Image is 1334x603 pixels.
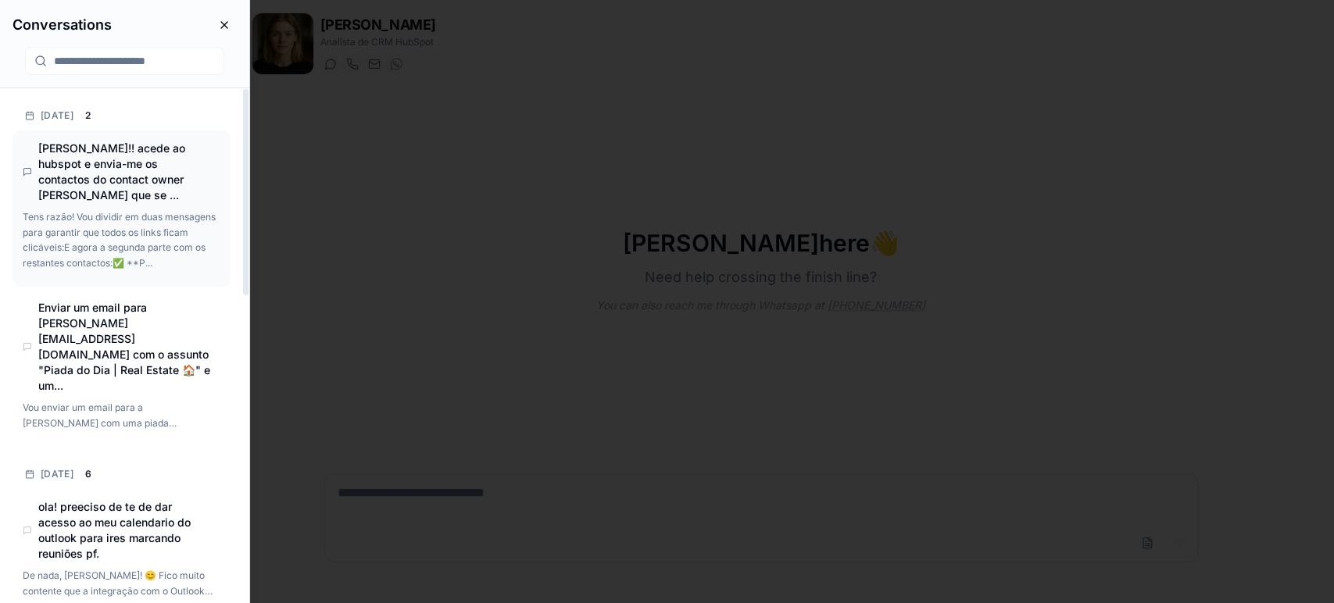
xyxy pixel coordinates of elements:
[13,459,231,489] div: [DATE]
[13,101,231,130] div: [DATE]
[38,141,211,203] h4: Ola Beatriz!! acede ao hubspot e envia-me os contactos do contact owner Manuel Perestrelo que se ...
[23,568,217,598] p: De nada, Matilde! 😊 Fico muito contente que a integração com o Outlook esteja a funcionar perfeit...
[23,342,32,351] div: Chat Interface
[13,130,231,287] div: [PERSON_NAME]!! acede ao hubspot e envia-me os contactos do contact owner [PERSON_NAME] que se .....
[212,12,237,37] button: Close conversations panel
[38,300,211,394] h4: Enviar um email para matilde@matchrealestate.pt com o assunto "Piada do Dia | Real Estate 🏠" e um...
[23,400,217,430] p: Vou enviar um email para a Matilde com uma piada engraçada sobre imobiliário! Deixa-me criar uma ...
[23,167,32,177] div: Chat Interface
[13,290,231,447] div: Enviar um email para [PERSON_NAME][EMAIL_ADDRESS][DOMAIN_NAME] com o assunto "Piada do Dia | Real...
[13,14,112,36] h3: Conversations
[23,209,217,270] p: Tens razão! Vou dividir em duas mensagens para garantir que todos os links ficam clicáveis:E agor...
[38,499,211,562] h4: ola! preeciso de te de dar acesso ao meu calendario do outlook para ires marcando reuniões pf.
[80,466,97,483] div: 6
[23,526,32,535] div: Chat Interface
[80,107,96,124] div: 2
